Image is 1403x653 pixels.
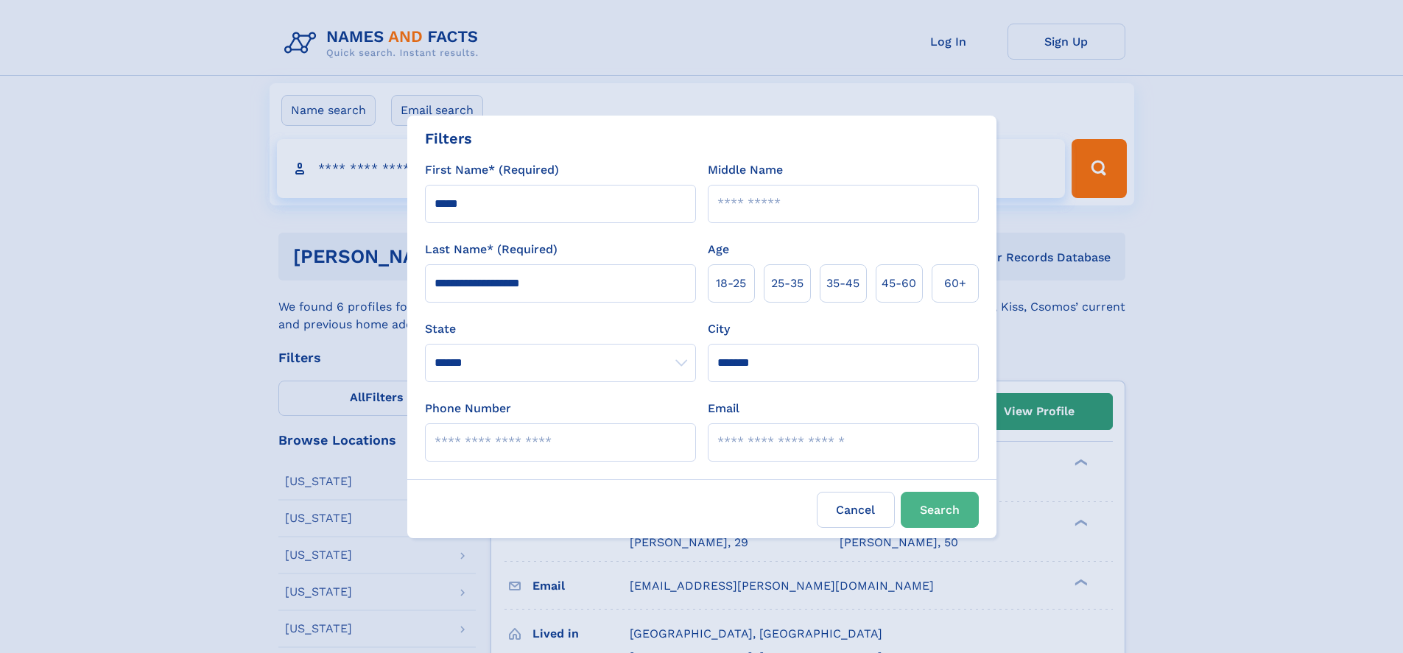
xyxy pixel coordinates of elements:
label: Cancel [817,492,895,528]
label: Middle Name [708,161,783,179]
span: 18‑25 [716,275,746,292]
label: City [708,320,730,338]
div: Filters [425,127,472,149]
span: 25‑35 [771,275,804,292]
label: Phone Number [425,400,511,417]
label: First Name* (Required) [425,161,559,179]
label: Age [708,241,729,258]
label: State [425,320,696,338]
button: Search [901,492,979,528]
label: Last Name* (Required) [425,241,558,258]
span: 35‑45 [826,275,859,292]
span: 60+ [944,275,966,292]
label: Email [708,400,739,417]
span: 45‑60 [882,275,916,292]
